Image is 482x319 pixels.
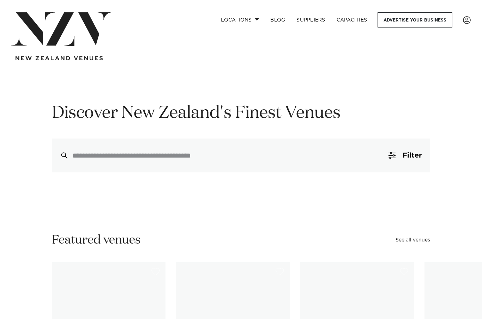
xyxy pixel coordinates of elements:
span: Filter [403,152,422,159]
a: Locations [215,12,265,27]
a: See all venues [396,238,430,243]
img: new-zealand-venues-text.png [16,56,103,61]
h2: Featured venues [52,232,141,248]
img: nzv-logo.png [11,12,111,46]
a: SUPPLIERS [291,12,331,27]
button: Filter [380,139,430,172]
a: Capacities [331,12,373,27]
h1: Discover New Zealand's Finest Venues [52,102,430,124]
a: BLOG [265,12,291,27]
a: Advertise your business [378,12,452,27]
